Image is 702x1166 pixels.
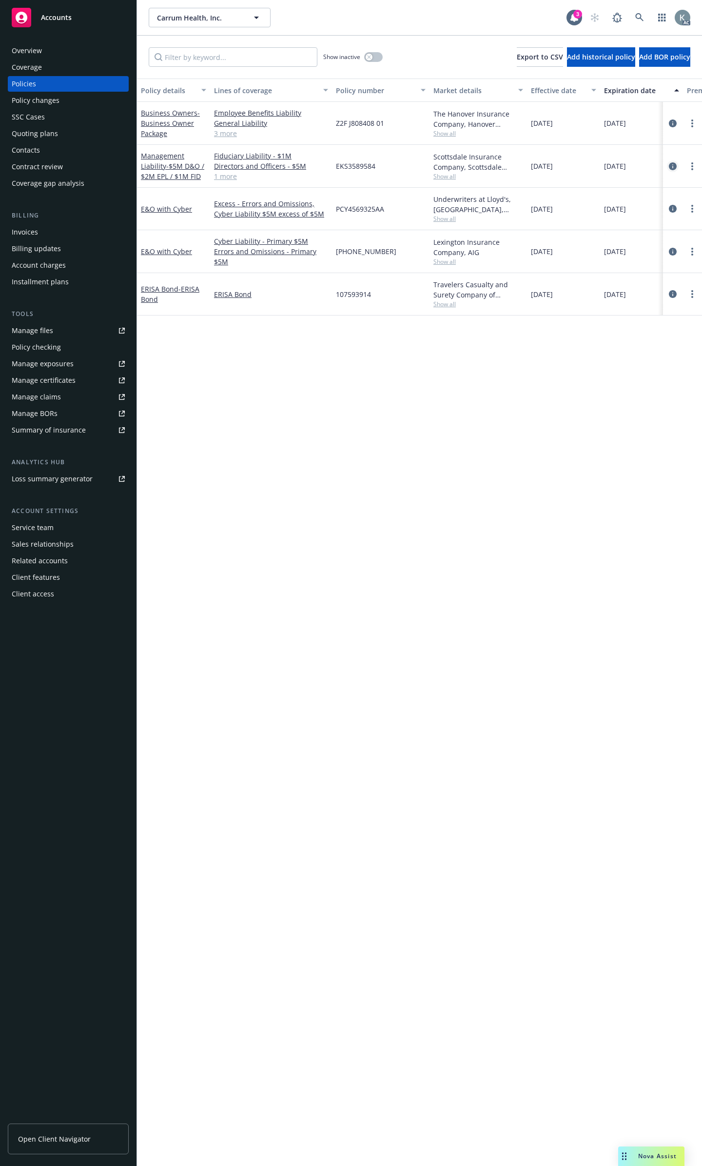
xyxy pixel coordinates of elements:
span: Accounts [41,14,72,21]
a: Account charges [8,257,129,273]
a: E&O with Cyber [141,247,192,256]
div: Manage files [12,323,53,338]
span: Show all [433,257,523,266]
span: [DATE] [604,246,626,257]
div: Policy checking [12,339,61,355]
span: Z2F J808408 01 [336,118,384,128]
div: Policy number [336,85,415,96]
div: Analytics hub [8,457,129,467]
button: Carrum Health, Inc. [149,8,271,27]
span: Open Client Navigator [18,1134,91,1144]
div: Installment plans [12,274,69,290]
span: Carrum Health, Inc. [157,13,241,23]
a: Employee Benefits Liability [214,108,328,118]
div: Manage claims [12,389,61,405]
a: Service team [8,520,129,535]
button: Nova Assist [618,1146,684,1166]
span: [DATE] [604,289,626,299]
div: Contacts [12,142,40,158]
a: Business Owners [141,108,200,138]
button: Add historical policy [567,47,635,67]
a: circleInformation [667,246,679,257]
span: [DATE] [531,161,553,171]
a: General Liability [214,118,328,128]
div: Billing updates [12,241,61,257]
div: Travelers Casualty and Surety Company of America, Travelers Insurance [433,279,523,300]
button: Lines of coverage [210,79,332,102]
a: Coverage gap analysis [8,176,129,191]
div: Drag to move [618,1146,630,1166]
button: Expiration date [600,79,683,102]
a: Errors and Omissions - Primary $5M [214,246,328,267]
a: ERISA Bond [214,289,328,299]
a: Contacts [8,142,129,158]
a: SSC Cases [8,109,129,125]
span: - Business Owner Package [141,108,200,138]
span: PCY4569325AA [336,204,384,214]
a: Billing updates [8,241,129,257]
div: Loss summary generator [12,471,93,487]
a: Manage claims [8,389,129,405]
div: Overview [12,43,42,59]
div: Account charges [12,257,66,273]
span: - $5M D&O / $2M EPL / $1M FID [141,161,204,181]
a: more [686,246,698,257]
a: Quoting plans [8,126,129,141]
a: Client features [8,570,129,585]
div: Account settings [8,506,129,516]
div: Manage exposures [12,356,74,372]
a: Policy checking [8,339,129,355]
a: Accounts [8,4,129,31]
a: Coverage [8,59,129,75]
div: Quoting plans [12,126,58,141]
a: Loss summary generator [8,471,129,487]
a: Related accounts [8,553,129,569]
a: Overview [8,43,129,59]
a: 3 more [214,128,328,138]
a: Excess - Errors and Omissions, Cyber Liability $5M excess of $5M [214,198,328,219]
a: Management Liability [141,151,204,181]
div: Expiration date [604,85,668,96]
a: circleInformation [667,160,679,172]
div: Manage BORs [12,406,58,421]
a: Installment plans [8,274,129,290]
span: Show all [433,300,523,308]
button: Export to CSV [517,47,563,67]
span: [DATE] [531,118,553,128]
div: Scottsdale Insurance Company, Scottsdale Insurance Company (Nationwide), E-Risk Services, RT Spec... [433,152,523,172]
span: Add historical policy [567,52,635,61]
a: Policy changes [8,93,129,108]
div: Sales relationships [12,536,74,552]
a: Manage exposures [8,356,129,372]
div: Tools [8,309,129,319]
button: Add BOR policy [639,47,690,67]
span: 107593914 [336,289,371,299]
a: more [686,203,698,215]
div: Policies [12,76,36,92]
button: Market details [429,79,527,102]
a: circleInformation [667,288,679,300]
span: Show inactive [323,53,360,61]
div: Related accounts [12,553,68,569]
div: 3 [573,10,582,19]
span: Add BOR policy [639,52,690,61]
div: Lines of coverage [214,85,317,96]
div: Policy details [141,85,195,96]
button: Policy details [137,79,210,102]
div: Effective date [531,85,585,96]
a: Switch app [652,8,672,27]
span: [DATE] [531,246,553,257]
a: circleInformation [667,203,679,215]
a: Start snowing [585,8,604,27]
span: Show all [433,172,523,180]
div: Invoices [12,224,38,240]
div: Summary of insurance [12,422,86,438]
a: Contract review [8,159,129,175]
span: Show all [433,129,523,138]
a: more [686,118,698,129]
div: Underwriters at Lloyd's, [GEOGRAPHIC_DATA], Lloyd's of [GEOGRAPHIC_DATA], Mosaic Americas Insuran... [433,194,523,215]
span: [DATE] [531,289,553,299]
a: Directors and Officers - $5M [214,161,328,171]
div: Service team [12,520,54,535]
